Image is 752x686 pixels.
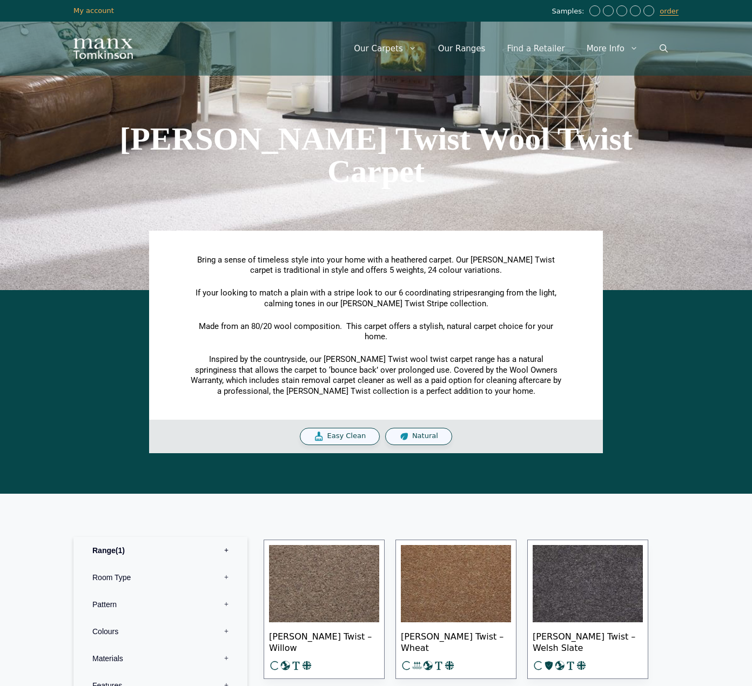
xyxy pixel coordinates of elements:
span: Samples: [552,7,587,16]
label: Pattern [82,591,239,618]
span: ranging from the light, calming tones in our [PERSON_NAME] Twist Stripe collection. [264,288,557,308]
label: Materials [82,645,239,672]
img: Tomkinson Twist Welsh Slate [533,545,643,623]
label: Room Type [82,564,239,591]
a: Find a Retailer [496,32,575,65]
p: Made from an 80/20 wool composition. This carpet offers a stylish, natural carpet choice for your... [190,321,562,342]
span: [PERSON_NAME] Twist – Wheat [401,622,511,660]
a: [PERSON_NAME] Twist – Welsh Slate [527,540,648,680]
span: 1 [116,546,125,555]
img: Manx Tomkinson [73,38,133,59]
a: Our Ranges [427,32,496,65]
label: Colours [82,618,239,645]
a: [PERSON_NAME] Twist – Willow [264,540,385,680]
a: More Info [576,32,649,65]
h1: [PERSON_NAME] Twist Wool Twist Carpet [73,123,679,187]
a: [PERSON_NAME] Twist – Wheat [395,540,516,680]
p: If your looking to match a plain with a stripe look to our 6 coordinating stripes [190,288,562,309]
span: [PERSON_NAME] Twist – Willow [269,622,379,660]
img: Tomkinson Twist Willow [269,545,379,623]
a: order [660,7,679,16]
img: Tomkinson Twist - Wheat [401,545,511,623]
span: Natural [412,432,438,441]
a: My account [73,6,114,15]
a: Our Carpets [343,32,427,65]
a: Open Search Bar [649,32,679,65]
p: Inspired by the countryside, our [PERSON_NAME] Twist wool twist carpet range has a natural spring... [190,354,562,396]
label: Range [82,537,239,564]
span: Easy Clean [327,432,366,441]
span: [PERSON_NAME] Twist – Welsh Slate [533,622,643,660]
p: Bring a sense of timeless style into your home with a heathered carpet. Our [PERSON_NAME] Twist c... [190,255,562,276]
nav: Primary [343,32,679,65]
